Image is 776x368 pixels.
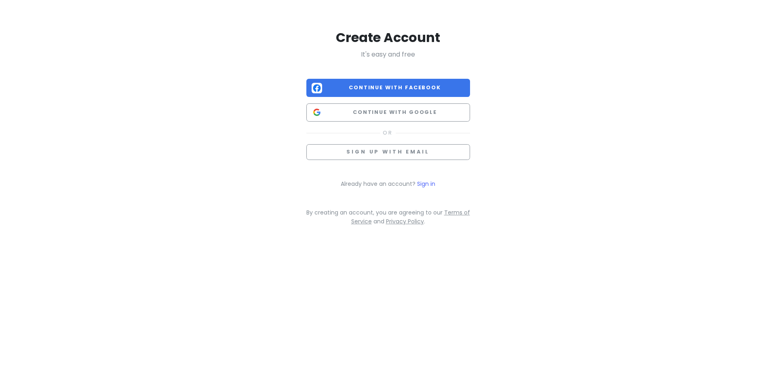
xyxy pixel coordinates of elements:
a: Privacy Policy [386,217,424,225]
button: Sign up with email [306,144,470,160]
a: Sign in [417,180,435,188]
img: Google logo [312,107,322,118]
a: Terms of Service [351,208,470,225]
p: It's easy and free [306,49,470,60]
button: Continue with Google [306,103,470,122]
p: By creating an account, you are agreeing to our and . [306,208,470,226]
span: Continue with Facebook [325,84,465,92]
p: Already have an account? [306,179,470,188]
span: Sign up with email [346,148,429,155]
span: Continue with Google [325,108,465,116]
img: Facebook logo [312,83,322,93]
h2: Create Account [306,29,470,46]
button: Continue with Facebook [306,79,470,97]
